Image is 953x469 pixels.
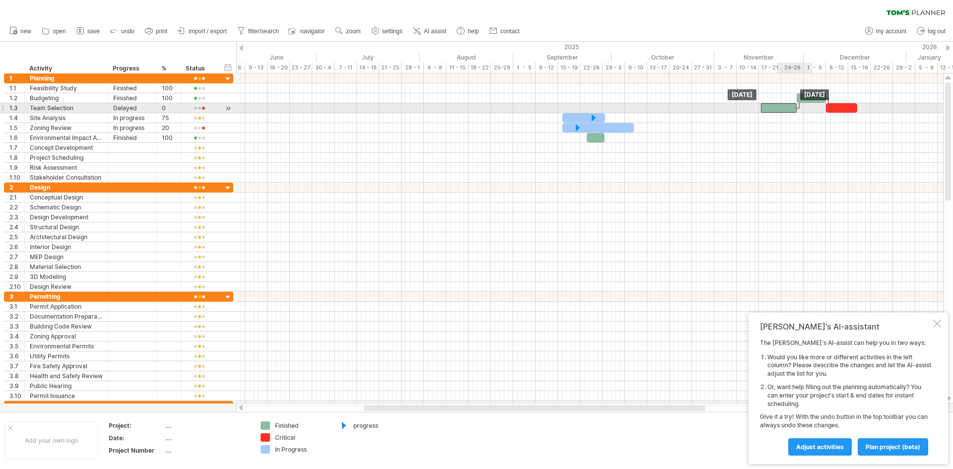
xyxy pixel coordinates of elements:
[500,28,520,35] span: contact
[30,212,103,222] div: Design Development
[9,341,24,351] div: 3.5
[39,25,69,38] a: open
[142,25,170,38] a: print
[30,282,103,291] div: Design Review
[165,446,249,455] div: ....
[335,63,357,73] div: 7 - 11
[30,183,103,192] div: Design
[9,282,24,291] div: 2.10
[866,443,920,451] span: plan project (beta)
[9,163,24,172] div: 1.9
[109,434,163,442] div: Date:
[162,113,176,123] div: 75
[30,252,103,262] div: MEP Design
[189,28,227,35] span: import / export
[248,28,279,35] span: filter/search
[513,52,612,63] div: September 2025
[625,63,647,73] div: 6 - 10
[109,446,163,455] div: Project Number
[30,123,103,133] div: Zoning Review
[781,63,804,73] div: 24-28
[113,64,151,73] div: Progress
[113,83,151,93] div: Finished
[9,133,24,142] div: 1.6
[796,443,844,451] span: Adjust activities
[928,28,946,35] span: log out
[30,302,103,311] div: Permit Application
[175,25,230,38] a: import / export
[9,193,24,202] div: 2.1
[558,63,580,73] div: 15 - 19
[9,232,24,242] div: 2.5
[9,83,24,93] div: 1.1
[863,25,909,38] a: my account
[9,351,24,361] div: 3.6
[162,93,176,103] div: 100
[113,123,151,133] div: In progress
[30,173,103,182] div: Stakeholder Consultation
[30,133,103,142] div: Environmental Impact Assessment
[312,63,335,73] div: 30 - 4
[759,63,781,73] div: 17 - 21
[728,89,756,100] div: [DATE]
[353,421,408,430] div: progress
[30,163,103,172] div: Risk Assessment
[317,52,419,63] div: July 2025
[9,401,24,410] div: 4
[300,28,325,35] span: navigator
[670,63,692,73] div: 20-24
[108,25,137,38] a: undo
[7,25,34,38] a: new
[53,28,66,35] span: open
[760,322,931,332] div: [PERSON_NAME]'s AI-assistant
[410,25,449,38] a: AI assist
[9,371,24,381] div: 3.8
[513,63,536,73] div: 1 - 5
[760,339,931,455] div: The [PERSON_NAME]'s AI-assist can help you in two ways: Give it a try! With the undo button in th...
[30,322,103,331] div: Building Code Review
[382,28,403,35] span: settings
[346,28,360,35] span: zoom
[275,445,329,454] div: In Progress
[9,93,24,103] div: 1.2
[162,123,176,133] div: 20
[30,401,103,410] div: Site Preparation
[30,113,103,123] div: Site Analysis
[30,153,103,162] div: Project Scheduling
[357,63,379,73] div: 14 - 18
[9,153,24,162] div: 1.8
[30,371,103,381] div: Health and Safety Review
[268,63,290,73] div: 16 - 20
[30,242,103,252] div: Interior Design
[30,272,103,281] div: 3D Modeling
[287,25,328,38] a: navigator
[30,222,103,232] div: Structural Design
[767,353,931,378] li: Would you like more or different activities in the left column? Please describe the changes and l...
[9,73,24,83] div: 1
[156,28,167,35] span: print
[788,438,852,456] a: Adjust activities
[30,143,103,152] div: Concept Development
[30,391,103,401] div: Permit Issuance
[30,351,103,361] div: Utility Permits
[9,183,24,192] div: 2
[29,64,102,73] div: Activity
[9,272,24,281] div: 2.9
[245,63,268,73] div: 9 - 13
[113,93,151,103] div: Finished
[536,63,558,73] div: 8 - 12
[402,63,424,73] div: 28 - 1
[9,143,24,152] div: 1.7
[369,25,406,38] a: settings
[9,212,24,222] div: 2.3
[186,64,212,73] div: Status
[165,421,249,430] div: ....
[580,63,603,73] div: 22-26
[876,28,906,35] span: my account
[9,361,24,371] div: 3.7
[468,28,479,35] span: help
[612,52,714,63] div: October 2025
[5,422,98,459] div: Add your own logo
[446,63,469,73] div: 11 - 15
[162,133,176,142] div: 100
